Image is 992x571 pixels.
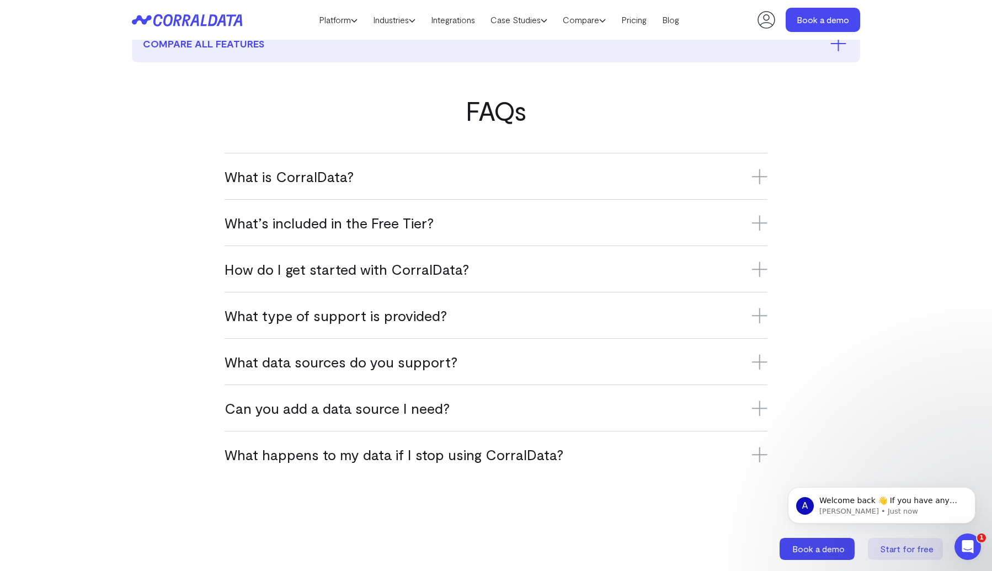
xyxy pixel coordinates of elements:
a: Pricing [614,12,654,28]
iframe: Intercom live chat [954,533,981,560]
span: Start for free [880,543,934,554]
a: Integrations [423,12,483,28]
span: 1 [977,533,986,542]
a: Compare [555,12,614,28]
h3: What’s included in the Free Tier? [225,214,767,232]
a: Book a demo [780,538,857,560]
span: Book a demo [792,543,845,554]
h2: FAQs [132,95,860,125]
a: Case Studies [483,12,555,28]
a: Book a demo [786,8,860,32]
button: compare all features [132,25,860,62]
h3: What is CorralData? [225,167,767,185]
h3: What data sources do you support? [225,353,767,371]
a: Blog [654,12,687,28]
a: Industries [365,12,423,28]
h3: What type of support is provided? [225,306,767,324]
iframe: Intercom notifications message [771,464,992,541]
h3: What happens to my data if I stop using CorralData? [225,445,767,463]
a: Start for free [868,538,945,560]
h3: Can you add a data source I need? [225,399,767,417]
h3: How do I get started with CorralData? [225,260,767,278]
a: Platform [311,12,365,28]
